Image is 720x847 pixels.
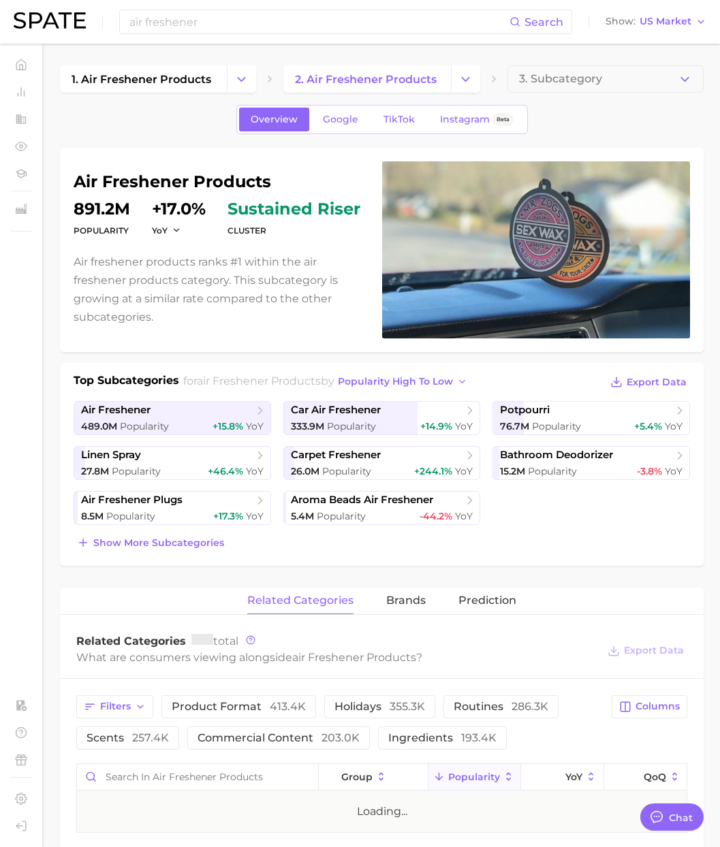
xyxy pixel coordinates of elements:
a: TikTok [372,108,426,131]
span: +5.4% [634,420,662,432]
span: +244.1% [414,465,452,477]
span: Popularity [317,510,366,522]
span: YoY [455,420,473,432]
button: Change Category [227,65,256,93]
div: What are consumers viewing alongside ? [76,648,597,667]
a: Overview [239,108,309,131]
button: YoY [521,764,604,790]
span: Popularity [120,420,169,432]
button: Popularity [428,764,521,790]
span: Instagram [440,114,490,125]
a: air freshener489.0m Popularity+15.8% YoY [74,401,271,435]
a: Log out. Currently logged in with e-mail yumi.toki@spate.nyc. [11,816,31,836]
a: Google [311,108,370,131]
button: Filters [76,695,153,718]
span: US Market [640,18,691,25]
span: 1. air freshener products [72,73,211,86]
span: 413.4k [270,700,306,713]
span: popularity high to low [338,376,453,387]
span: +15.8% [213,420,243,432]
span: +14.9% [420,420,452,432]
span: group [341,771,373,782]
span: YoY [455,510,473,522]
span: 5.4m [291,510,314,522]
a: car air freshener333.9m Popularity+14.9% YoY [283,401,481,435]
span: for by [183,374,471,387]
span: car air freshener [291,404,381,417]
span: 257.4k [132,731,169,744]
span: Popularity [532,420,581,432]
a: bathroom deodorizer15.2m Popularity-3.8% YoY [492,446,690,480]
button: Columns [612,695,687,718]
button: popularity high to low [334,372,471,391]
span: +17.3% [213,510,243,522]
span: bathroom deodorizer [500,449,613,462]
span: aroma beads air freshener [291,494,433,507]
span: 76.7m [500,420,529,432]
span: potpourri [500,404,550,417]
span: 489.0m [81,420,117,432]
a: potpourri76.7m Popularity+5.4% YoY [492,401,690,435]
h1: air freshener products [74,174,366,190]
span: +46.4% [208,465,243,477]
span: Popularity [448,771,500,782]
span: 333.9m [291,420,324,432]
span: YoY [665,420,683,432]
span: YoY [246,465,264,477]
input: Search here for a brand, industry, or ingredient [128,10,510,33]
dd: +17.0% [152,201,206,217]
button: QoQ [604,764,687,790]
span: 203.0k [322,731,360,744]
span: QoQ [644,771,666,782]
button: YoY [152,225,181,236]
span: 8.5m [81,510,104,522]
span: Popularity [106,510,155,522]
span: air freshener products [197,374,321,387]
span: Columns [636,701,680,712]
span: YoY [665,465,683,477]
dt: Popularity [74,223,130,239]
p: Air freshener products ranks #1 within the air freshener products category. This subcategory is g... [74,253,366,327]
span: 286.3k [512,700,548,713]
span: brands [386,594,426,607]
button: 3. Subcategory [507,65,704,93]
div: Loading... [357,803,407,820]
span: 26.0m [291,465,319,477]
span: Export Data [627,377,687,388]
span: Search [525,16,563,29]
span: -44.2% [420,510,452,522]
span: total [191,635,238,648]
a: 2. air freshener products [283,65,450,93]
span: YoY [246,510,264,522]
a: InstagramBeta [428,108,525,131]
span: 15.2m [500,465,525,477]
input: Search in air freshener products [77,764,318,790]
span: Popularity [322,465,371,477]
span: related categories [247,594,354,607]
h1: Top Subcategories [74,372,179,393]
span: Show more subcategories [93,537,224,549]
span: 355.3k [390,700,425,713]
a: 1. air freshener products [60,65,227,93]
span: air freshener plugs [81,494,183,507]
button: group [319,764,428,790]
span: Export Data [624,645,684,656]
span: Popularity [327,420,376,432]
a: carpet freshener26.0m Popularity+244.1% YoY [283,446,481,480]
span: Popularity [528,465,577,477]
button: Change Category [451,65,480,93]
dt: cluster [228,223,360,239]
span: Google [323,114,358,125]
span: Show [606,18,636,25]
span: linen spray [81,449,141,462]
span: TikTok [384,114,415,125]
span: carpet freshener [291,449,381,462]
span: 3. Subcategory [519,73,602,85]
a: aroma beads air freshener5.4m Popularity-44.2% YoY [283,491,481,525]
dd: 891.2m [74,201,130,217]
span: Beta [497,114,510,125]
span: Overview [251,114,298,125]
span: -3.8% [637,465,662,477]
span: air freshener [81,404,151,417]
span: YoY [455,465,473,477]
